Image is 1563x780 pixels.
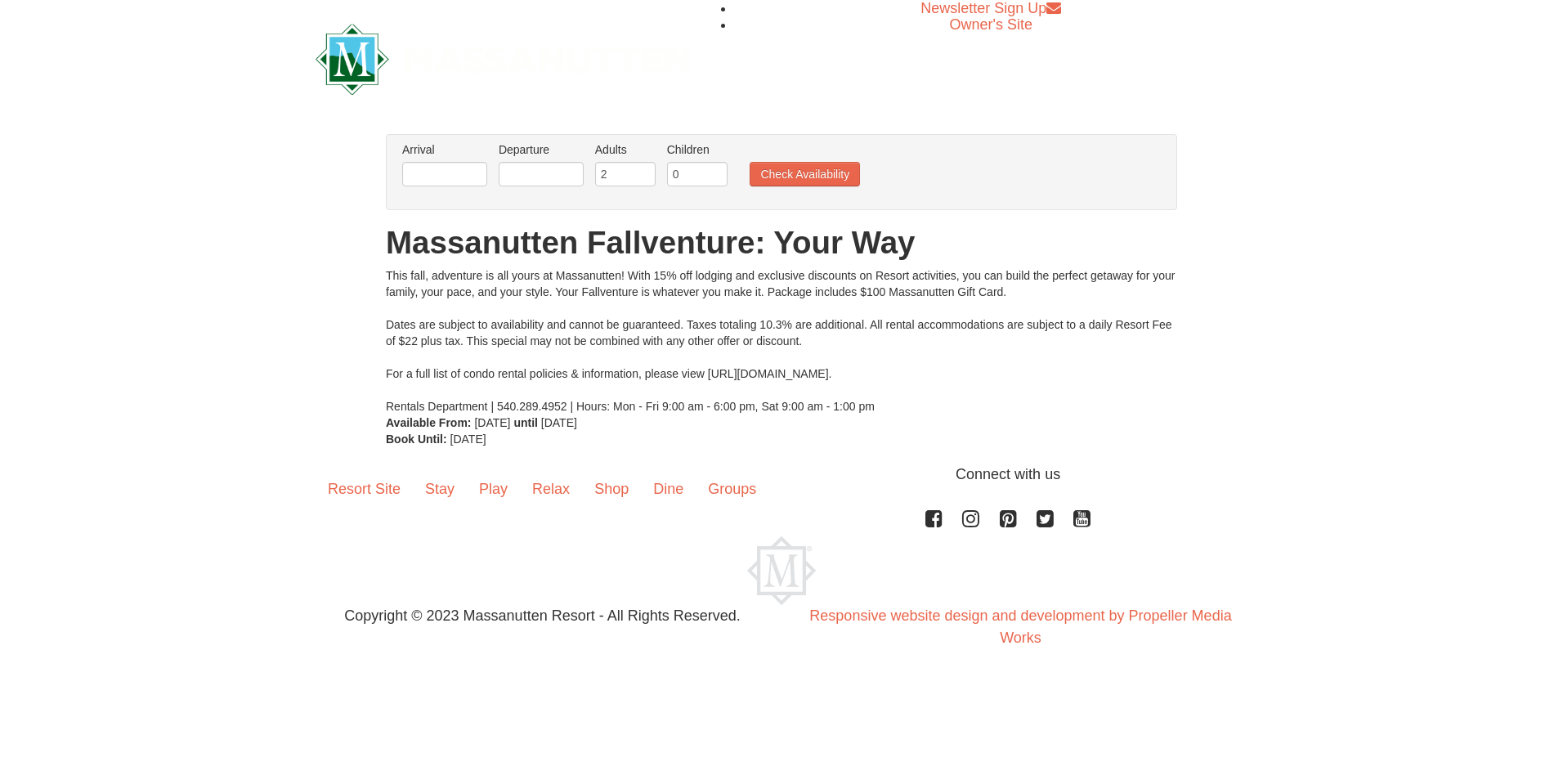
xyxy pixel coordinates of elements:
a: Massanutten Resort [316,38,690,76]
a: Groups [696,464,768,514]
a: Responsive website design and development by Propeller Media Works [809,607,1231,646]
span: [DATE] [541,416,577,429]
div: This fall, adventure is all yours at Massanutten! With 15% off lodging and exclusive discounts on... [386,267,1177,415]
a: Resort Site [316,464,413,514]
img: Massanutten Resort Logo [316,24,690,95]
strong: until [513,416,538,429]
button: Check Availability [750,162,860,186]
img: Massanutten Resort Logo [747,536,816,605]
span: [DATE] [450,433,486,446]
strong: Available From: [386,416,472,429]
p: Connect with us [316,464,1247,486]
label: Adults [595,141,656,158]
a: Owner's Site [950,16,1032,33]
label: Departure [499,141,584,158]
a: Dine [641,464,696,514]
p: Copyright © 2023 Massanutten Resort - All Rights Reserved. [303,605,781,627]
a: Relax [520,464,582,514]
a: Stay [413,464,467,514]
label: Children [667,141,728,158]
span: [DATE] [474,416,510,429]
h1: Massanutten Fallventure: Your Way [386,226,1177,259]
a: Shop [582,464,641,514]
label: Arrival [402,141,487,158]
strong: Book Until: [386,433,447,446]
a: Play [467,464,520,514]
